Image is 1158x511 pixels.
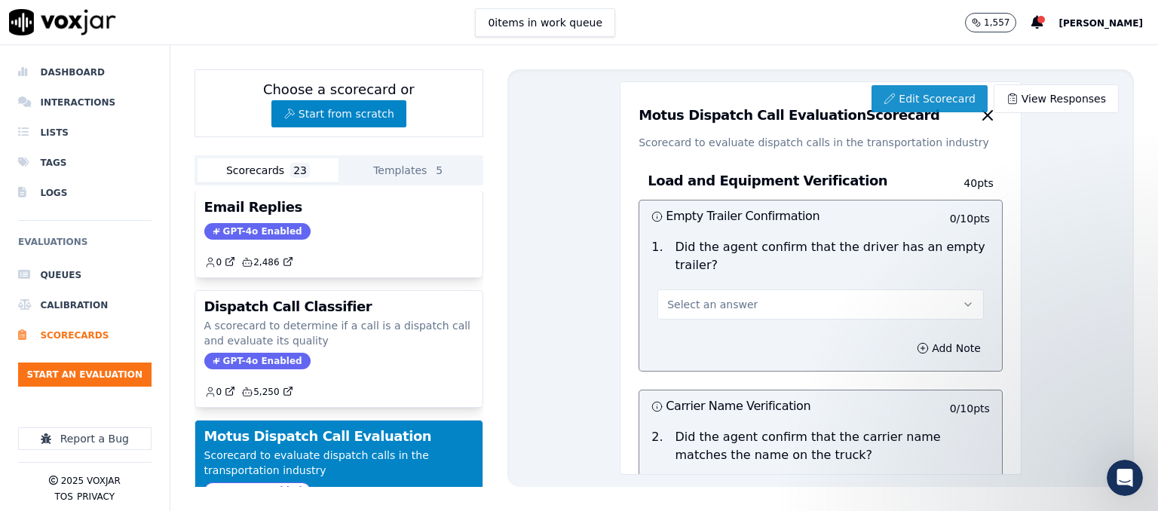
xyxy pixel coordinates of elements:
h3: Carrier Name Verification [651,396,820,416]
div: Choose a scorecard or [195,69,483,137]
button: 1,557 [965,13,1031,32]
span: Select an answer [667,297,758,312]
span: [PERSON_NAME] [1058,18,1143,29]
h6: Evaluations [18,233,152,260]
button: Privacy [77,491,115,503]
a: 0 [204,386,236,398]
button: Start from scratch [271,100,406,127]
p: 40 pts [936,176,993,191]
p: 0 / 10 pts [950,401,990,416]
h3: Email Replies [204,200,473,214]
a: 0 [204,256,236,268]
button: 0items in work queue [475,8,615,37]
span: GPT-4o Enabled [204,223,311,240]
p: 1 . [645,238,669,274]
p: A scorecard to determine if a call is a dispatch call and evaluate its quality [204,318,473,348]
p: Did the agent confirm that the driver has an empty trailer? [675,238,990,274]
a: Scorecards [18,320,152,350]
a: Logs [18,178,152,208]
p: Did the agent confirm that the carrier name matches the name on the truck? [675,428,990,464]
p: 0 / 10 pts [950,211,990,226]
p: Scorecard to evaluate dispatch calls in the transportation industry [204,448,473,478]
a: Queues [18,260,152,290]
h3: Load and Equipment Verification [648,171,936,191]
a: 5,250 [241,386,293,398]
span: 5 [433,163,446,178]
p: Scorecard to evaluate dispatch calls in the transportation industry [639,135,1003,150]
p: 1,557 [984,17,1009,29]
iframe: Intercom live chat [1107,460,1143,496]
a: Calibration [18,290,152,320]
a: Dashboard [18,57,152,87]
p: 2 . [645,428,669,464]
p: 2025 Voxjar [61,475,121,487]
a: Tags [18,148,152,178]
h3: Dispatch Call Classifier [204,300,473,314]
a: Lists [18,118,152,148]
h3: Motus Dispatch Call Evaluation Scorecard [639,109,939,122]
button: Scorecards [198,158,339,182]
h3: Motus Dispatch Call Evaluation [204,430,473,443]
span: GPT-4o Enabled [204,353,311,369]
button: [PERSON_NAME] [1058,14,1158,32]
a: Interactions [18,87,152,118]
a: Edit Scorecard [872,85,987,112]
img: voxjar logo [9,9,116,35]
span: 23 [290,163,310,178]
h3: Empty Trailer Confirmation [651,207,820,226]
button: Add Note [908,338,990,359]
button: 1,557 [965,13,1016,32]
a: View Responses [994,84,1119,113]
button: TOS [55,491,73,503]
button: Templates [339,158,480,182]
button: 0 [204,386,242,398]
button: Report a Bug [18,427,152,450]
a: 2,486 [241,256,293,268]
button: Start an Evaluation [18,363,152,387]
button: 0 [204,256,242,268]
span: GPT-4o Enabled [204,482,311,499]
